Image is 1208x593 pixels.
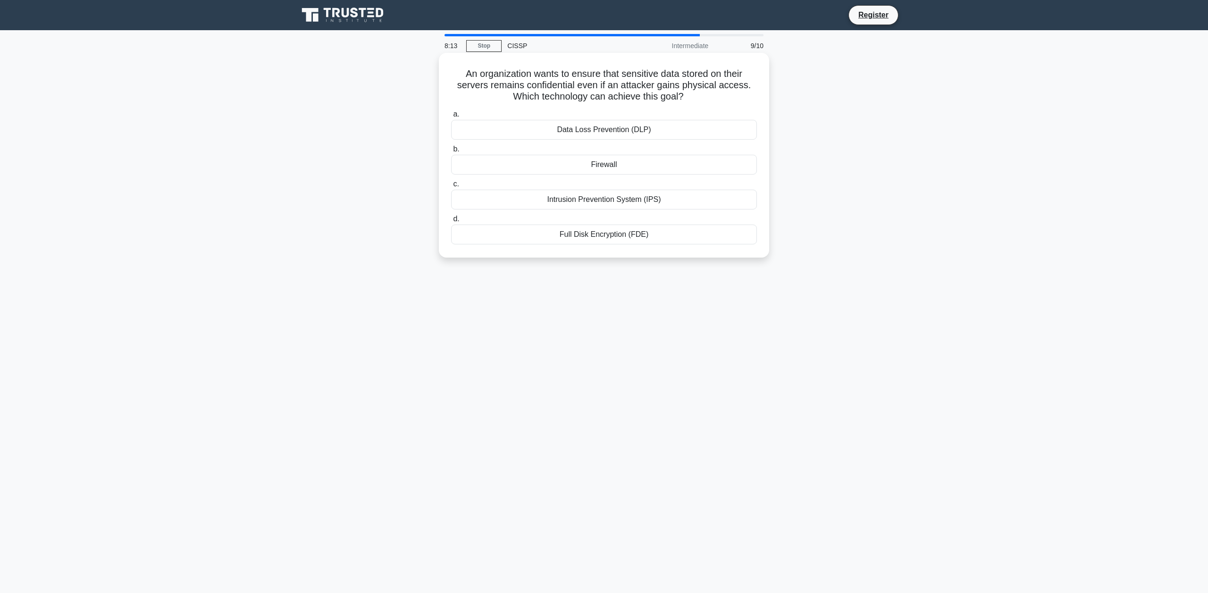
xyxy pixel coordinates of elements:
[714,36,769,55] div: 9/10
[631,36,714,55] div: Intermediate
[450,68,758,103] h5: An organization wants to ensure that sensitive data stored on their servers remains confidential ...
[439,36,466,55] div: 8:13
[451,155,757,175] div: Firewall
[451,190,757,209] div: Intrusion Prevention System (IPS)
[853,9,894,21] a: Register
[451,225,757,244] div: Full Disk Encryption (FDE)
[453,110,459,118] span: a.
[451,120,757,140] div: Data Loss Prevention (DLP)
[453,145,459,153] span: b.
[466,40,502,52] a: Stop
[502,36,631,55] div: CISSP
[453,180,459,188] span: c.
[453,215,459,223] span: d.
